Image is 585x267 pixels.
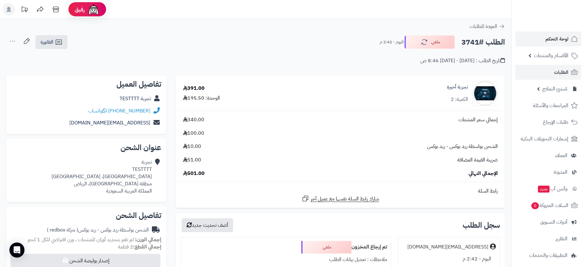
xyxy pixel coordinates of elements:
[120,95,151,102] a: تجربة TESTTTT
[515,165,581,180] a: المدونة
[473,81,497,106] img: 1759070437-intel_chip-1440x900-90x90.jpg
[17,3,32,17] a: تحديثات المنصة
[183,116,204,123] span: 340.00
[469,170,498,177] span: الإجمالي النهائي
[183,85,205,92] div: 391.00
[515,248,581,263] a: التطبيقات والخدمات
[543,118,568,127] span: طلبات الإرجاع
[301,241,352,253] div: ملغي
[451,96,468,103] div: الكمية: 2
[461,36,505,49] h2: الطلب #3741
[531,202,539,210] span: 0
[515,98,581,113] a: المراجعات والأسئلة
[47,226,78,234] span: ( شركة redbox )
[533,101,568,110] span: المراجعات والأسئلة
[11,80,161,88] h2: تفاصيل العميل
[555,151,567,160] span: العملاء
[40,38,53,46] span: الفاتورة
[463,221,500,229] h3: سجل الطلب
[459,116,498,123] span: إجمالي سعر المنتجات
[457,156,498,164] span: ضريبة القيمة المضافة
[11,212,161,219] h2: تفاصيل الشحن
[470,23,497,30] span: العودة للطلبات
[11,144,161,151] h2: عنوان الشحن
[183,143,201,150] span: 10.00
[28,236,134,243] span: لم تقم بتحديد أوزان للمنتجات ، وزن افتراضي للكل 1 كجم
[542,5,579,18] img: logo-2.png
[183,156,201,164] span: 51.00
[183,170,205,177] span: 501.00
[311,195,379,203] span: شارك رابط السلة نفسها مع عميل آخر
[515,115,581,130] a: طلبات الإرجاع
[515,215,581,230] a: أدوات التسويق
[135,236,161,243] strong: إجمالي الوزن:
[515,198,581,213] a: السلات المتروكة0
[515,131,581,146] a: إشعارات التحويلات البنكية
[538,186,550,193] span: جديد
[555,234,567,243] span: التقارير
[554,68,568,77] span: الطلبات
[118,243,161,251] small: 2 قطعة
[447,84,468,91] a: تجربة أخيرة
[87,3,100,16] img: ai-face.png
[515,231,581,246] a: التقارير
[545,35,568,43] span: لوحة التحكم
[427,143,498,150] span: الشحن بواسطة ريد بوكس - ريد بوكس
[302,195,379,203] a: شارك رابط السلة نفسها مع عميل آخر
[420,57,505,64] div: تاريخ الطلب : [DATE] - [DATE] 8:46 ص
[51,159,152,194] div: تجربة TESTTTT [GEOGRAPHIC_DATA]، [GEOGRAPHIC_DATA] منطقة [GEOGRAPHIC_DATA]، الرياض المملكة العربي...
[75,6,85,13] span: رفيق
[133,243,161,251] strong: إجمالي القطع:
[35,35,67,49] a: الفاتورة
[405,35,455,49] button: ملغي
[407,243,488,251] div: [EMAIL_ADDRESS][DOMAIN_NAME]
[380,39,404,45] small: اليوم - 2:42 م
[515,65,581,80] a: الطلبات
[554,168,567,177] span: المدونة
[529,251,567,260] span: التطبيقات والخدمات
[178,188,502,195] div: رابط السلة
[542,84,567,93] span: مُنشئ النماذج
[515,148,581,163] a: العملاء
[352,243,387,251] b: تم إرجاع المخزون
[88,107,107,115] a: واتساب
[182,218,233,232] button: أضف تحديث جديد
[515,31,581,46] a: لوحة التحكم
[108,107,150,115] a: [PHONE_NUMBER]
[183,130,204,137] span: 100.00
[521,134,568,143] span: إشعارات التحويلات البنكية
[47,226,149,234] div: الشحن بواسطة ريد بوكس - ريد بوكس
[69,119,150,127] a: [EMAIL_ADDRESS][DOMAIN_NAME]
[9,242,24,258] div: Open Intercom Messenger
[537,184,567,193] span: وآتس آب
[515,181,581,196] a: وآتس آبجديد
[470,23,505,30] a: العودة للطلبات
[183,95,220,102] div: الوحدة: 195.50
[531,201,568,210] span: السلات المتروكة
[540,218,567,226] span: أدوات التسويق
[402,253,496,265] div: اليوم - 2:42 م
[534,51,568,60] span: الأقسام والمنتجات
[185,253,387,266] div: ملاحظات : تعديل بيانات الطلب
